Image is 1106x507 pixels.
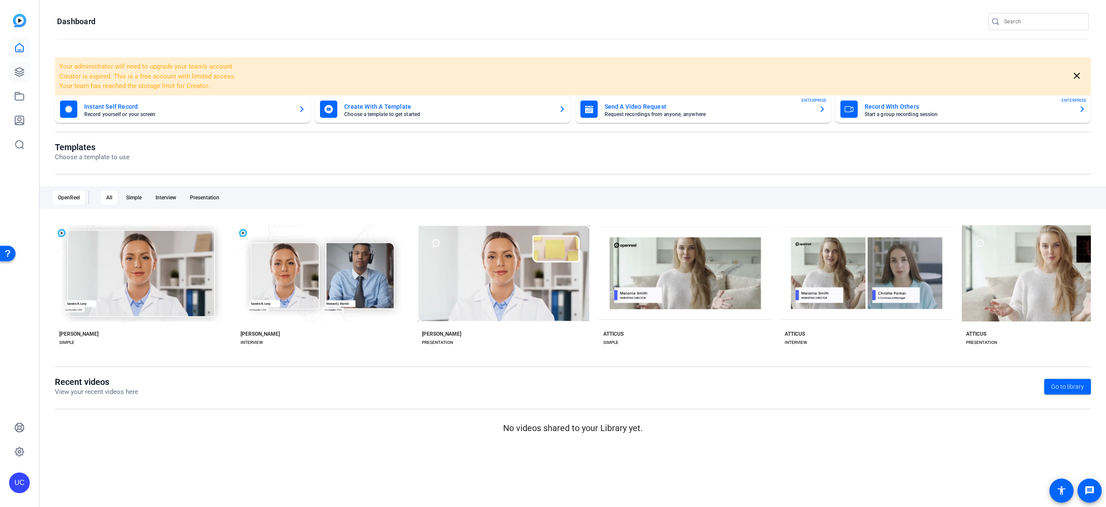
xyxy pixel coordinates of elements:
[344,101,551,112] mat-card-title: Create With A Template
[55,152,130,162] p: Choose a template to use
[785,331,805,337] div: ATTICUS
[344,112,551,117] mat-card-subtitle: Choose a template to get started
[241,339,263,346] div: INTERVIEW
[101,191,117,205] div: All
[59,331,98,337] div: [PERSON_NAME]
[422,331,461,337] div: [PERSON_NAME]
[13,14,26,27] img: blue-gradient.svg
[59,339,74,346] div: SIMPLE
[55,422,1091,435] p: No videos shared to your Library yet.
[121,191,147,205] div: Simple
[575,95,831,123] button: Send A Video RequestRequest recordings from anyone, anywhereENTERPRISE
[1071,71,1082,82] mat-icon: close
[1004,16,1082,27] input: Search
[84,101,292,112] mat-card-title: Instant Self Record
[315,95,570,123] button: Create With A TemplateChoose a template to get started
[59,81,888,91] li: Your team has reached the storage limit for Creator.
[55,377,138,387] h1: Recent videos
[53,191,85,205] div: OpenReel
[603,339,618,346] div: SIMPLE
[59,63,232,70] span: Your administrator will need to upgrade your team's account
[9,472,30,493] div: UC
[57,16,95,27] h1: Dashboard
[835,95,1091,123] button: Record With OthersStart a group recording sessionENTERPRISE
[150,191,181,205] div: Interview
[1062,97,1087,104] span: ENTERPRISE
[785,339,807,346] div: INTERVIEW
[55,95,311,123] button: Instant Self RecordRecord yourself or your screen
[185,191,225,205] div: Presentation
[1056,485,1067,496] mat-icon: accessibility
[603,331,624,337] div: ATTICUS
[802,97,827,104] span: ENTERPRISE
[966,331,986,337] div: ATTICUS
[865,101,1072,112] mat-card-title: Record With Others
[1044,379,1091,394] a: Go to library
[605,112,812,117] mat-card-subtitle: Request recordings from anyone, anywhere
[966,339,997,346] div: PRESENTATION
[55,142,130,152] h1: Templates
[865,112,1072,117] mat-card-subtitle: Start a group recording session
[84,112,292,117] mat-card-subtitle: Record yourself or your screen
[241,331,280,337] div: [PERSON_NAME]
[55,387,138,397] p: View your recent videos here
[1051,382,1084,391] span: Go to library
[1084,485,1095,496] mat-icon: message
[605,101,812,112] mat-card-title: Send A Video Request
[422,339,453,346] div: PRESENTATION
[59,72,888,82] li: Creator is expired. This is a free account with limited access.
